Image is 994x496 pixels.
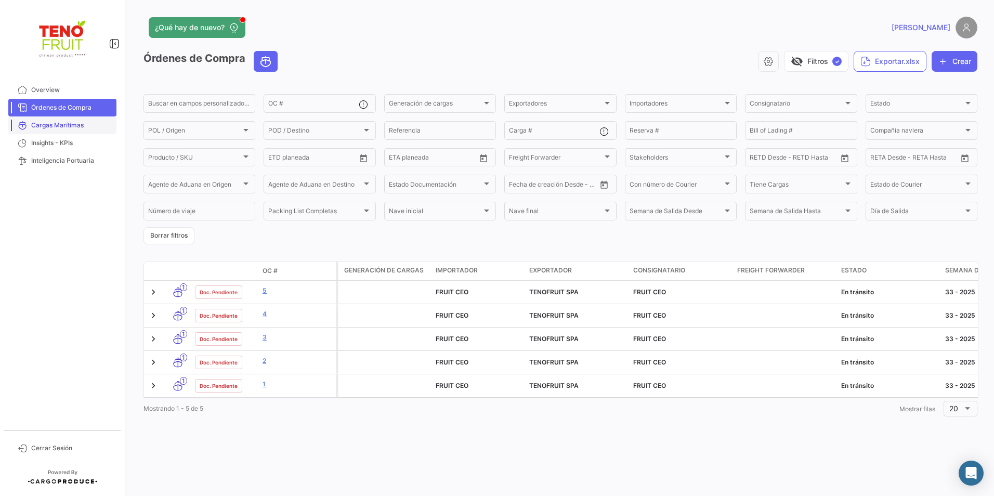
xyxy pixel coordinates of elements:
[294,155,336,163] input: Hasta
[957,150,973,166] button: Open calendar
[750,182,843,189] span: Tiene Cargas
[191,267,258,275] datatable-header-cell: Estado Doc.
[750,209,843,216] span: Semana de Salida Hasta
[344,266,424,275] span: Generación de cargas
[870,209,963,216] span: Día de Salida
[630,155,723,163] span: Stakeholders
[870,155,889,163] input: Desde
[8,81,116,99] a: Overview
[180,307,187,315] span: 1
[8,116,116,134] a: Cargas Marítimas
[436,382,468,389] span: FRUIT CEO
[148,310,159,321] a: Expand/Collapse Row
[837,262,941,280] datatable-header-cell: Estado
[509,101,602,109] span: Exportadores
[36,12,88,64] img: 4e1e1659-7f63-4117-95b6-a7c145756f79.jpeg
[338,262,431,280] datatable-header-cell: Generación de cargas
[529,335,579,343] span: TENOFRUIT SPA
[791,55,803,68] span: visibility_off
[389,101,482,109] span: Generación de cargas
[841,358,937,367] div: En tránsito
[180,283,187,291] span: 1
[31,85,112,95] span: Overview
[143,227,194,244] button: Borrar filtros
[633,382,666,389] span: FRUIT CEO
[155,22,225,33] span: ¿Qué hay de nuevo?
[148,155,241,163] span: Producto / SKU
[200,335,238,343] span: Doc. Pendiente
[509,182,528,189] input: Desde
[389,209,482,216] span: Nave inicial
[633,358,666,366] span: FRUIT CEO
[596,177,612,192] button: Open calendar
[148,381,159,391] a: Expand/Collapse Row
[8,134,116,152] a: Insights - KPIs
[200,382,238,390] span: Doc. Pendiente
[263,266,278,276] span: OC #
[959,461,984,486] div: Abrir Intercom Messenger
[529,266,572,275] span: Exportador
[841,381,937,390] div: En tránsito
[633,335,666,343] span: FRUIT CEO
[750,101,843,109] span: Consignatario
[148,334,159,344] a: Expand/Collapse Row
[949,404,958,413] span: 20
[31,103,112,112] span: Órdenes de Compra
[389,155,408,163] input: Desde
[31,121,112,130] span: Cargas Marítimas
[8,152,116,169] a: Inteligencia Portuaria
[180,377,187,385] span: 1
[200,311,238,320] span: Doc. Pendiente
[535,182,577,189] input: Hasta
[263,286,332,295] a: 5
[143,404,203,412] span: Mostrando 1 - 5 de 5
[263,309,332,319] a: 4
[892,22,950,33] span: [PERSON_NAME]
[841,288,937,297] div: En tránsito
[415,155,456,163] input: Hasta
[436,358,468,366] span: FRUIT CEO
[263,356,332,366] a: 2
[148,128,241,136] span: POL / Origen
[389,182,482,189] span: Estado Documentación
[841,334,937,344] div: En tránsito
[832,57,842,66] span: ✓
[896,155,938,163] input: Hasta
[737,266,805,275] span: Freight Forwarder
[633,311,666,319] span: FRUIT CEO
[8,99,116,116] a: Órdenes de Compra
[630,182,723,189] span: Con número de Courier
[31,443,112,453] span: Cerrar Sesión
[148,357,159,368] a: Expand/Collapse Row
[268,155,287,163] input: Desde
[784,51,848,72] button: visibility_offFiltros✓
[180,354,187,361] span: 1
[899,405,935,413] span: Mostrar filas
[268,128,361,136] span: POD / Destino
[633,288,666,296] span: FRUIT CEO
[436,266,478,275] span: Importador
[148,182,241,189] span: Agente de Aduana en Origen
[263,333,332,342] a: 3
[476,150,491,166] button: Open calendar
[525,262,629,280] datatable-header-cell: Exportador
[149,17,245,38] button: ¿Qué hay de nuevo?
[841,311,937,320] div: En tránsito
[509,209,602,216] span: Nave final
[629,262,733,280] datatable-header-cell: Consignatario
[932,51,977,72] button: Crear
[180,330,187,338] span: 1
[436,335,468,343] span: FRUIT CEO
[956,17,977,38] img: placeholder-user.png
[356,150,371,166] button: Open calendar
[841,266,867,275] span: Estado
[870,182,963,189] span: Estado de Courier
[258,262,336,280] datatable-header-cell: OC #
[750,155,768,163] input: Desde
[837,150,853,166] button: Open calendar
[31,138,112,148] span: Insights - KPIs
[436,288,468,296] span: FRUIT CEO
[431,262,525,280] datatable-header-cell: Importador
[870,128,963,136] span: Compañía naviera
[263,380,332,389] a: 1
